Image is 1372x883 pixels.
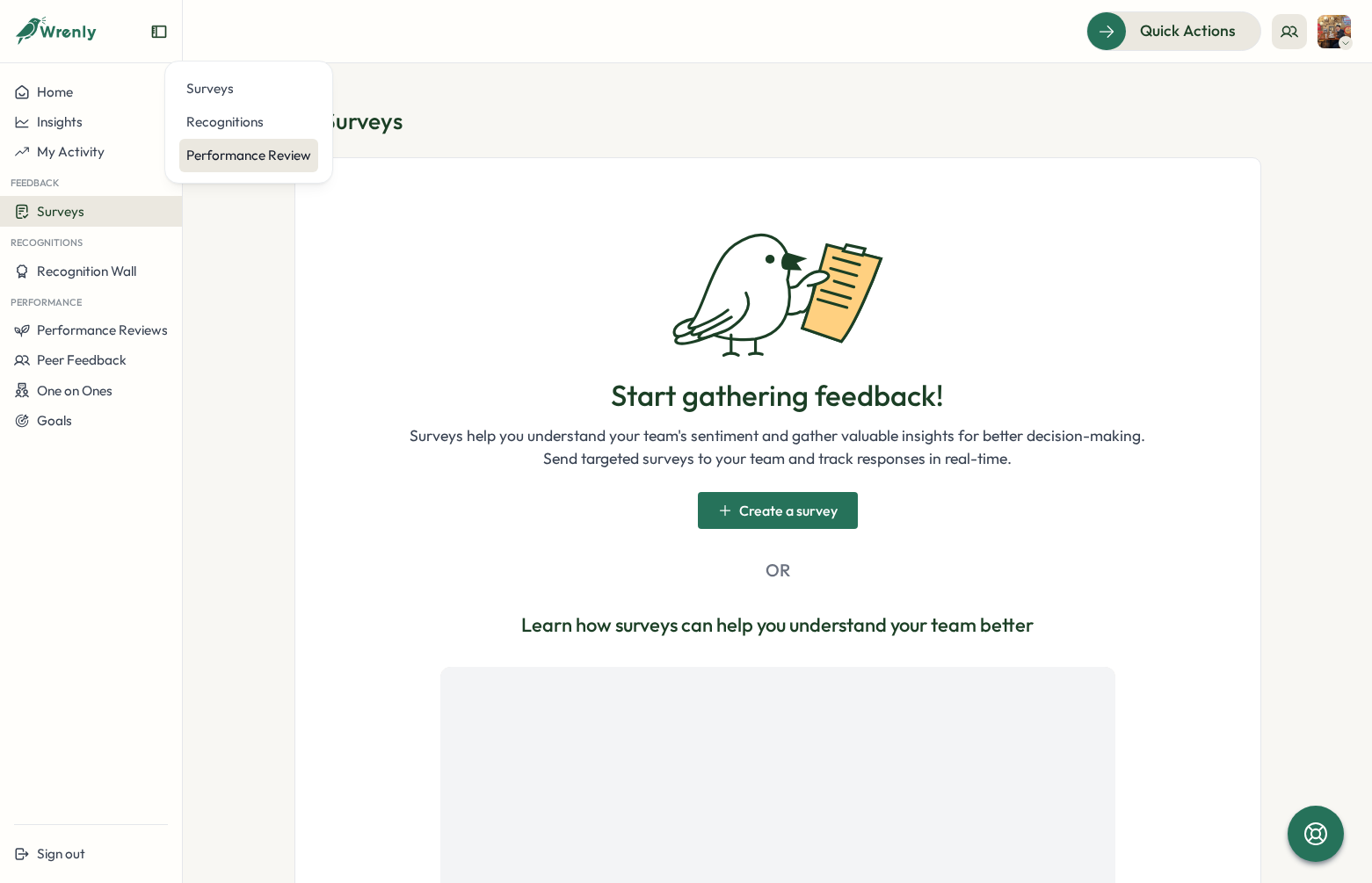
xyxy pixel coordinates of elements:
h1: Start gathering feedback! [611,379,944,414]
span: Create a survey [739,503,838,517]
span: Peer Feedback [37,351,127,368]
span: One on Ones [37,382,113,399]
span: Performance Reviews [37,322,168,338]
span: Surveys [323,105,403,136]
span: Insights [37,113,83,130]
img: Ha LE (Product) [1318,15,1351,48]
span: Home [37,83,73,100]
p: Surveys help you understand your team's sentiment and gather valuable insights for better decisio... [410,424,1145,447]
button: Create a survey [698,492,858,529]
p: Learn how surveys can help you understand your team better [521,612,1034,639]
span: Recognition Wall [37,263,136,279]
span: Goals [37,412,72,429]
button: Quick Actions [1086,11,1261,50]
span: Surveys [37,203,84,220]
span: Sign out [37,845,85,862]
span: Quick Actions [1140,19,1236,42]
p: OR [766,557,790,584]
button: Expand sidebar [150,23,168,40]
p: Send targeted surveys to your team and track responses in real-time. [410,447,1145,470]
span: My Activity [37,143,105,160]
